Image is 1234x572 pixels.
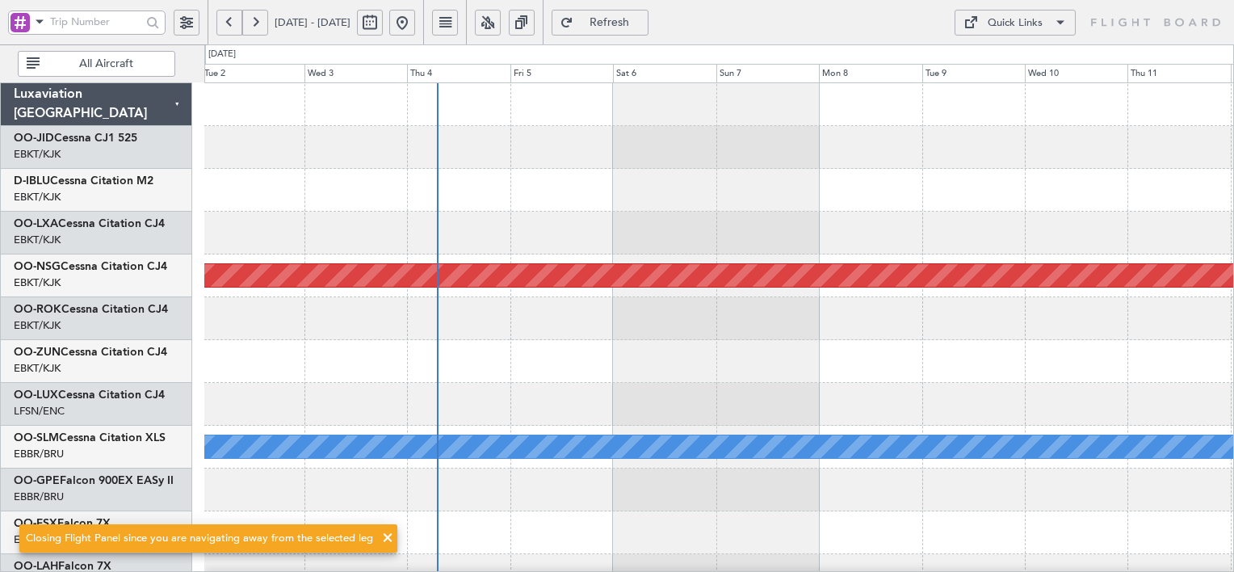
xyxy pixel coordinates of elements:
[14,175,153,187] a: D-IBLUCessna Citation M2
[14,389,58,401] span: OO-LUX
[43,58,170,69] span: All Aircraft
[275,15,350,30] span: [DATE] - [DATE]
[14,432,166,444] a: OO-SLMCessna Citation XLS
[304,64,407,83] div: Wed 3
[14,218,58,229] span: OO-LXA
[14,132,54,144] span: OO-JID
[1025,64,1127,83] div: Wed 10
[14,304,61,315] span: OO-ROK
[14,490,64,504] a: EBBR/BRU
[14,147,61,162] a: EBKT/KJK
[1127,64,1230,83] div: Thu 11
[14,475,174,486] a: OO-GPEFalcon 900EX EASy II
[26,531,373,547] div: Closing Flight Panel since you are navigating away from the selected leg
[407,64,510,83] div: Thu 4
[14,132,137,144] a: OO-JIDCessna CJ1 525
[552,10,648,36] button: Refresh
[14,175,50,187] span: D-IBLU
[613,64,716,83] div: Sat 6
[510,64,613,83] div: Fri 5
[14,190,61,204] a: EBKT/KJK
[14,318,61,333] a: EBKT/KJK
[14,347,61,358] span: OO-ZUN
[14,304,168,315] a: OO-ROKCessna Citation CJ4
[14,233,61,247] a: EBKT/KJK
[14,447,64,461] a: EBBR/BRU
[14,261,61,272] span: OO-NSG
[208,48,236,61] div: [DATE]
[14,475,60,486] span: OO-GPE
[14,389,165,401] a: OO-LUXCessna Citation CJ4
[14,432,59,444] span: OO-SLM
[201,64,304,83] div: Tue 2
[14,261,167,272] a: OO-NSGCessna Citation CJ4
[18,51,175,77] button: All Aircraft
[819,64,921,83] div: Mon 8
[922,64,1025,83] div: Tue 9
[577,17,643,28] span: Refresh
[955,10,1076,36] button: Quick Links
[14,361,61,376] a: EBKT/KJK
[14,275,61,290] a: EBKT/KJK
[50,10,141,34] input: Trip Number
[14,347,167,358] a: OO-ZUNCessna Citation CJ4
[988,15,1043,32] div: Quick Links
[14,218,165,229] a: OO-LXACessna Citation CJ4
[716,64,819,83] div: Sun 7
[14,404,65,418] a: LFSN/ENC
